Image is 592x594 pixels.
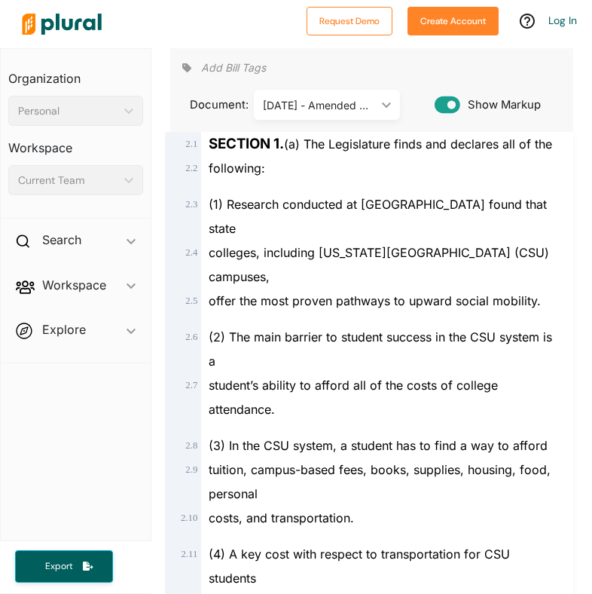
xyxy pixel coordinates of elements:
span: Add Bill Tags [201,60,266,75]
span: 2 . 3 [185,199,197,210]
span: costs, and transportation. [209,510,354,525]
span: student’s ability to afford all of the costs of college attendance. [209,378,498,417]
span: 2 . 2 [185,163,197,173]
span: (3) In the CSU system, a student has to find a way to afford [209,438,548,453]
a: Request Demo [307,12,392,28]
span: colleges, including [US_STATE][GEOGRAPHIC_DATA] (CSU) campuses, [209,245,549,284]
h2: Search [42,231,81,248]
div: Add tags [182,57,265,79]
span: (2) The main barrier to student success in the CSU system is a [209,329,552,369]
a: Log In [548,14,577,27]
strong: SECTION 1. [209,135,284,152]
div: [DATE] - Amended Assembly [263,97,375,113]
span: 2 . 6 [185,332,197,342]
button: Request Demo [307,7,392,35]
span: (4) A key cost with respect to transportation for CSU students [209,547,510,586]
span: Document: [182,96,235,113]
button: Export [15,550,113,583]
span: 2 . 5 [185,295,197,306]
span: Export [35,560,83,573]
span: (1) Research conducted at [GEOGRAPHIC_DATA] found that state [209,197,547,236]
span: 2 . 8 [185,440,197,451]
span: tuition, campus-based fees, books, supplies, housing, food, personal [209,462,551,501]
span: 2 . 1 [185,139,197,149]
span: 2 . 4 [185,247,197,258]
span: 2 . 9 [185,464,197,475]
div: Personal [18,103,118,119]
button: Create Account [407,7,499,35]
span: 2 . 10 [181,513,197,523]
div: Current Team [18,173,118,188]
span: 2 . 11 [181,549,197,559]
span: following: [209,161,265,176]
h3: Organization [8,57,143,90]
span: Show Markup [460,96,541,113]
span: (a) The Legislature finds and declares all of the [209,136,552,152]
span: 2 . 7 [185,380,197,390]
h3: Workspace [8,126,143,159]
span: offer the most proven pathways to upward social mobility. [209,293,541,308]
a: Create Account [407,12,499,28]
